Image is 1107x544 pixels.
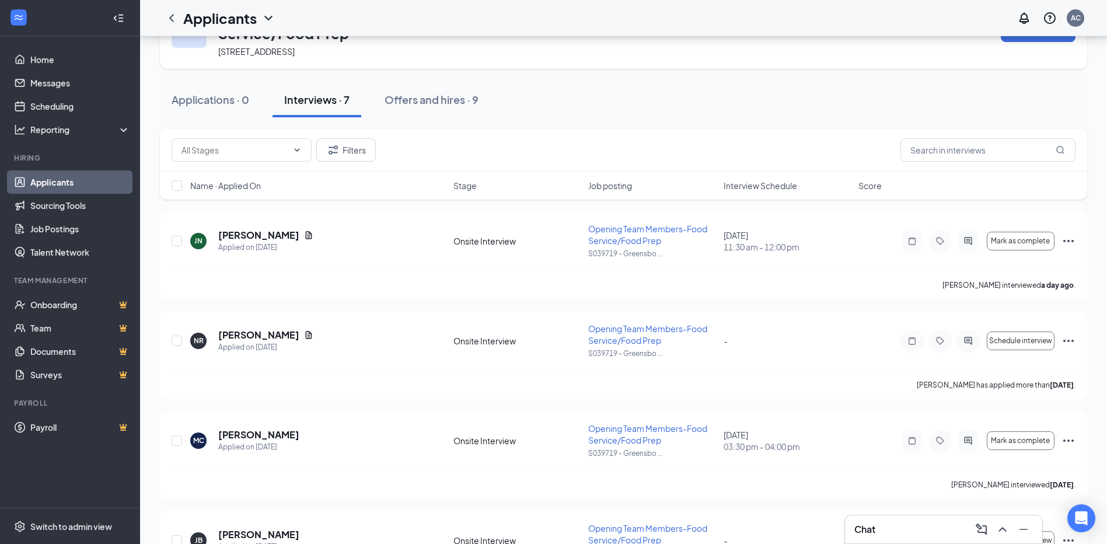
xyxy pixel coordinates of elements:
p: [PERSON_NAME] interviewed . [951,480,1075,490]
span: 11:30 am - 12:00 pm [724,241,851,253]
svg: ChevronDown [261,11,275,25]
span: - [724,336,728,346]
h5: [PERSON_NAME] [218,428,299,441]
b: [DATE] [1050,381,1074,389]
a: PayrollCrown [30,416,130,439]
svg: ChevronDown [292,145,302,155]
div: [DATE] [724,229,851,253]
span: Opening Team Members-Food Service/Food Prep [588,423,707,445]
div: Applied on [DATE] [218,242,313,253]
span: Opening Team Members-Food Service/Food Prep [588,224,707,246]
div: Reporting [30,124,131,135]
a: Messages [30,71,130,95]
div: AC [1071,13,1081,23]
div: Open Intercom Messenger [1067,504,1095,532]
button: ComposeMessage [972,520,991,539]
div: Interviews · 7 [284,92,350,107]
svg: Note [905,236,919,246]
svg: Ellipses [1061,434,1075,448]
svg: Note [905,336,919,346]
a: OnboardingCrown [30,293,130,316]
svg: Minimize [1017,522,1031,536]
span: [STREET_ADDRESS] [218,46,295,57]
svg: ActiveChat [961,236,975,246]
span: Stage [453,180,477,191]
div: Team Management [14,276,128,285]
svg: ActiveChat [961,436,975,445]
div: Onsite Interview [453,435,581,447]
p: S039719 - Greensbo ... [588,249,716,259]
p: S039719 - Greensbo ... [588,348,716,358]
a: Sourcing Tools [30,194,130,217]
div: Onsite Interview [453,235,581,247]
button: ChevronUp [993,520,1012,539]
div: Offers and hires · 9 [385,92,479,107]
h1: Applicants [183,8,257,28]
svg: Notifications [1017,11,1031,25]
a: DocumentsCrown [30,340,130,363]
div: Applications · 0 [172,92,249,107]
div: Applied on [DATE] [218,441,299,453]
div: [DATE] [724,429,851,452]
a: Home [30,48,130,71]
span: 03:30 pm - 04:00 pm [724,441,851,452]
h3: Chat [854,523,875,536]
svg: Note [905,436,919,445]
svg: WorkstreamLogo [13,12,25,23]
svg: ComposeMessage [975,522,989,536]
svg: Collapse [113,12,124,24]
a: Applicants [30,170,130,194]
button: Filter Filters [316,138,376,162]
h5: [PERSON_NAME] [218,329,299,341]
span: Name · Applied On [190,180,261,191]
span: Mark as complete [991,237,1050,245]
div: Switch to admin view [30,521,112,532]
svg: Document [304,330,313,340]
p: S039719 - Greensbo ... [588,448,716,458]
a: Scheduling [30,95,130,118]
p: [PERSON_NAME] interviewed . [942,280,1075,290]
p: [PERSON_NAME] has applied more than . [917,380,1075,390]
button: Schedule interview [987,332,1054,350]
b: a day ago [1041,281,1074,290]
div: JN [194,236,202,246]
svg: Tag [933,436,947,445]
svg: Tag [933,236,947,246]
input: Search in interviews [900,138,1075,162]
svg: Filter [326,143,340,157]
button: Mark as complete [987,232,1054,250]
a: Job Postings [30,217,130,240]
b: [DATE] [1050,480,1074,489]
svg: Tag [933,336,947,346]
svg: ChevronUp [996,522,1010,536]
button: Minimize [1014,520,1033,539]
div: Applied on [DATE] [218,341,313,353]
svg: Analysis [14,124,26,135]
svg: QuestionInfo [1043,11,1057,25]
a: TeamCrown [30,316,130,340]
h5: [PERSON_NAME] [218,528,299,541]
div: NR [194,336,204,346]
h5: [PERSON_NAME] [218,229,299,242]
div: Hiring [14,153,128,163]
svg: MagnifyingGlass [1056,145,1065,155]
span: Interview Schedule [724,180,797,191]
svg: ChevronLeft [165,11,179,25]
div: Onsite Interview [453,335,581,347]
span: Score [858,180,882,191]
span: Schedule interview [989,337,1052,345]
input: All Stages [181,144,288,156]
span: Opening Team Members-Food Service/Food Prep [588,323,707,346]
svg: Ellipses [1061,234,1075,248]
svg: Settings [14,521,26,532]
svg: Ellipses [1061,334,1075,348]
svg: ActiveChat [961,336,975,346]
span: Mark as complete [991,437,1050,445]
div: MC [193,435,204,445]
span: Job posting [588,180,632,191]
button: Mark as complete [987,431,1054,450]
a: SurveysCrown [30,363,130,386]
div: Payroll [14,398,128,408]
a: Talent Network [30,240,130,264]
